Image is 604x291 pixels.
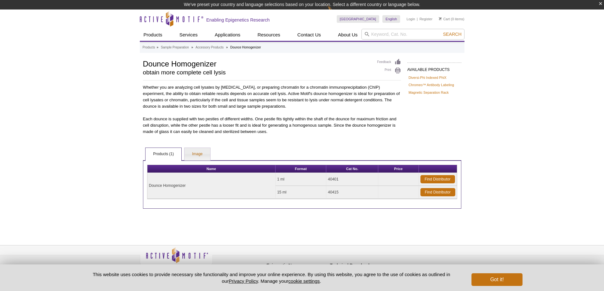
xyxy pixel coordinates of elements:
td: 15 ml [276,186,326,199]
button: Search [441,31,463,37]
h1: Dounce Homogenizer [143,59,371,68]
td: 40415 [326,186,378,199]
li: Dounce Homogenizer [230,46,261,49]
a: About Us [334,29,361,41]
a: Login [406,17,415,21]
a: Privacy Policy [216,262,241,271]
a: Products [143,45,155,50]
a: Products [140,29,166,41]
td: 40401 [326,173,378,186]
h2: Enabling Epigenetics Research [206,17,270,23]
a: Register [419,17,432,21]
li: » [226,46,228,49]
a: Find Distributor [420,175,455,183]
a: [GEOGRAPHIC_DATA] [337,15,380,23]
a: Products (1) [146,148,181,161]
h2: obtain more complete cell lysis [143,70,371,75]
a: Print [377,67,401,74]
p: Each dounce is supplied with two pestles of different widths. One pestle fits tightly within the ... [143,116,401,135]
td: 1 ml [276,173,326,186]
a: Services [176,29,202,41]
a: Sample Preparation [161,45,189,50]
a: Feedback [377,59,401,66]
th: Price [378,165,419,173]
td: Dounce Homogenizer [147,173,276,199]
h2: AVAILABLE PRODUCTS [407,62,461,74]
button: cookie settings [288,278,320,284]
img: Active Motif, [140,245,213,271]
table: Click to Verify - This site chose Symantec SSL for secure e-commerce and confidential communicati... [393,256,441,270]
img: Your Cart [439,17,442,20]
a: Magnetic Separation Rack [409,90,449,95]
a: English [382,15,400,23]
a: Applications [211,29,244,41]
li: | [417,15,418,23]
a: Diversi-Phi Indexed PhiX [409,75,446,80]
a: Chromeo™ Antibody Labeling [409,82,454,88]
input: Keyword, Cat. No. [361,29,464,40]
button: Got it! [471,273,522,286]
h4: Technical Downloads [330,263,390,268]
a: Find Distributor [420,188,455,196]
a: Cart [439,17,450,21]
th: Name [147,165,276,173]
p: Whether you are analyzing cell lysates by [MEDICAL_DATA], or preparing chromatin for a chromatin ... [143,84,401,110]
a: Resources [254,29,284,41]
a: Contact Us [294,29,325,41]
h4: Epigenetic News [267,263,327,268]
a: Privacy Policy [229,278,258,284]
a: Accessory Products [196,45,224,50]
th: Cat No. [326,165,378,173]
p: This website uses cookies to provide necessary site functionality and improve your online experie... [82,271,461,284]
li: (0 items) [439,15,464,23]
span: Search [443,32,461,37]
li: » [157,46,159,49]
th: Format [276,165,326,173]
img: Change Here [328,5,344,20]
li: » [191,46,193,49]
a: Image [185,148,210,161]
